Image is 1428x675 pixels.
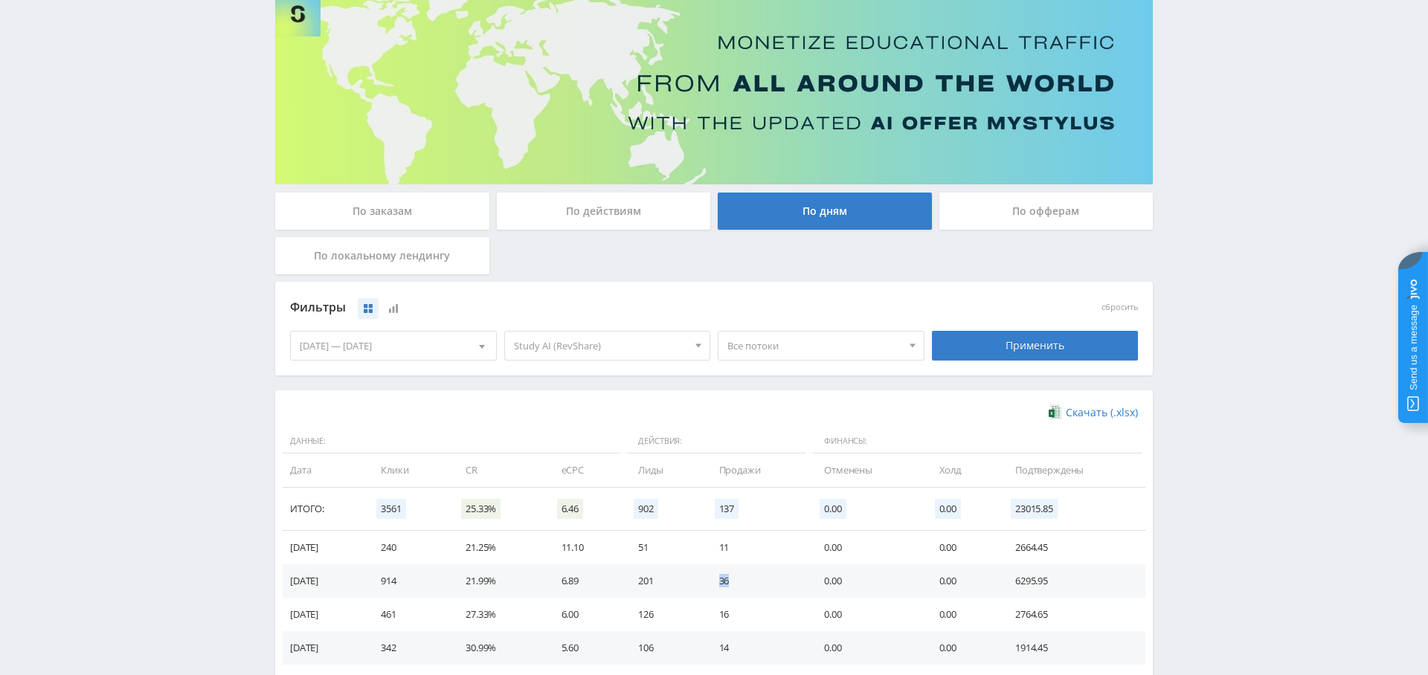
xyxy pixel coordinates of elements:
[718,193,932,230] div: По дням
[547,598,624,631] td: 6.00
[924,531,1000,564] td: 0.00
[547,531,624,564] td: 11.10
[623,453,704,487] td: Лиды
[715,499,739,519] span: 137
[623,564,704,598] td: 201
[283,598,366,631] td: [DATE]
[275,193,489,230] div: По заказам
[727,332,901,360] span: Все потоки
[366,564,451,598] td: 914
[547,631,624,665] td: 5.60
[704,453,809,487] td: Продажи
[451,453,546,487] td: CR
[557,499,583,519] span: 6.46
[1101,303,1138,312] button: сбросить
[283,453,366,487] td: Дата
[366,598,451,631] td: 461
[451,531,546,564] td: 21.25%
[1000,531,1145,564] td: 2664.45
[1066,407,1138,419] span: Скачать (.xlsx)
[1000,598,1145,631] td: 2764.65
[1000,564,1145,598] td: 6295.95
[283,429,620,454] span: Данные:
[283,631,366,665] td: [DATE]
[366,453,451,487] td: Клики
[1049,404,1061,419] img: xlsx
[623,631,704,665] td: 106
[290,297,924,319] div: Фильтры
[451,564,546,598] td: 21.99%
[924,453,1000,487] td: Холд
[291,332,496,360] div: [DATE] — [DATE]
[451,598,546,631] td: 27.33%
[514,332,688,360] span: Study AI (RevShare)
[809,453,924,487] td: Отменены
[924,598,1000,631] td: 0.00
[283,488,366,531] td: Итого:
[1049,405,1138,420] a: Скачать (.xlsx)
[283,531,366,564] td: [DATE]
[623,598,704,631] td: 126
[813,429,1142,454] span: Финансы:
[275,237,489,274] div: По локальному лендингу
[932,331,1139,361] div: Применить
[704,564,809,598] td: 36
[1011,499,1058,519] span: 23015.85
[366,531,451,564] td: 240
[809,631,924,665] td: 0.00
[547,453,624,487] td: eCPC
[451,631,546,665] td: 30.99%
[497,193,711,230] div: По действиям
[924,564,1000,598] td: 0.00
[627,429,805,454] span: Действия:
[623,531,704,564] td: 51
[704,531,809,564] td: 11
[634,499,658,519] span: 902
[809,598,924,631] td: 0.00
[935,499,961,519] span: 0.00
[1000,631,1145,665] td: 1914.45
[283,564,366,598] td: [DATE]
[809,531,924,564] td: 0.00
[1000,453,1145,487] td: Подтверждены
[704,598,809,631] td: 16
[376,499,405,519] span: 3561
[704,631,809,665] td: 14
[939,193,1154,230] div: По офферам
[547,564,624,598] td: 6.89
[924,631,1000,665] td: 0.00
[820,499,846,519] span: 0.00
[809,564,924,598] td: 0.00
[461,499,501,519] span: 25.33%
[366,631,451,665] td: 342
